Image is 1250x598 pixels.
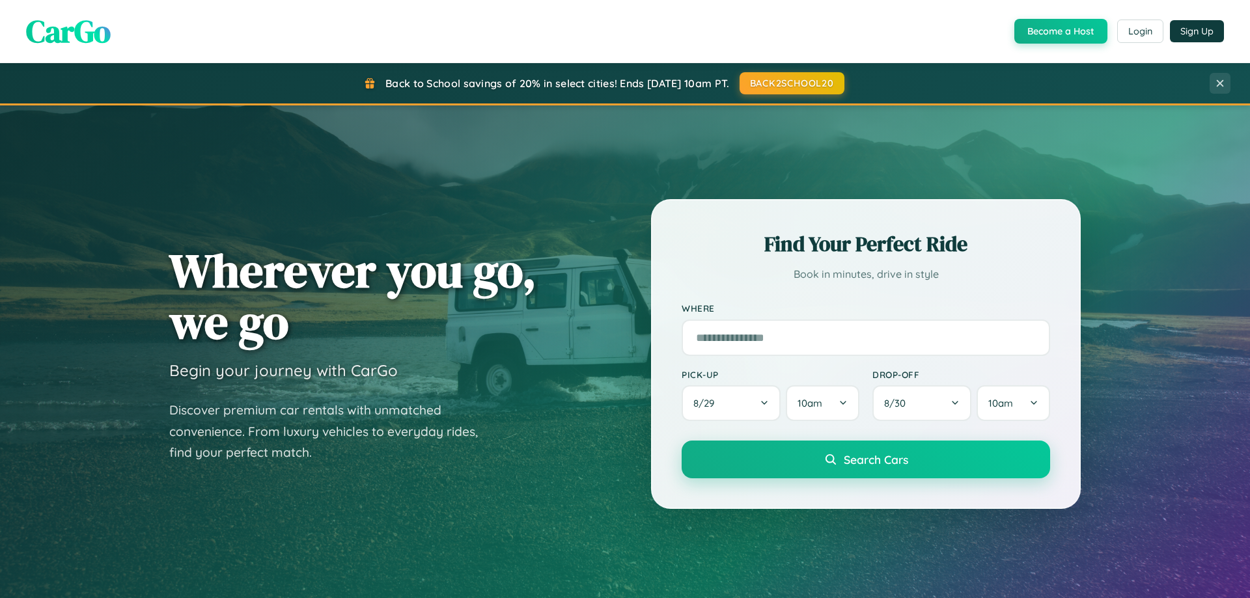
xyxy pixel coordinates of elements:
h3: Begin your journey with CarGo [169,360,398,380]
p: Book in minutes, drive in style [682,265,1050,284]
span: 8 / 30 [884,397,912,409]
button: Become a Host [1014,19,1107,44]
span: 10am [798,397,822,409]
button: 10am [786,385,859,421]
h2: Find Your Perfect Ride [682,230,1050,258]
span: Back to School savings of 20% in select cities! Ends [DATE] 10am PT. [385,77,729,90]
button: BACK2SCHOOL20 [740,72,844,94]
h1: Wherever you go, we go [169,245,536,347]
button: 10am [977,385,1050,421]
span: 10am [988,397,1013,409]
button: Search Cars [682,441,1050,478]
label: Where [682,303,1050,314]
label: Drop-off [872,369,1050,380]
button: Login [1117,20,1163,43]
span: CarGo [26,10,111,53]
button: 8/30 [872,385,971,421]
button: 8/29 [682,385,781,421]
p: Discover premium car rentals with unmatched convenience. From luxury vehicles to everyday rides, ... [169,400,495,463]
label: Pick-up [682,369,859,380]
button: Sign Up [1170,20,1224,42]
span: 8 / 29 [693,397,721,409]
span: Search Cars [844,452,908,467]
